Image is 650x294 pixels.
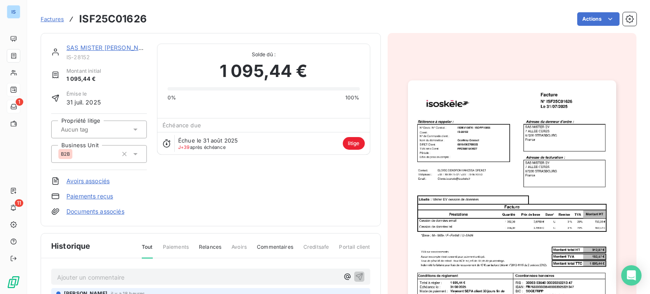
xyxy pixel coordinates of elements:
span: Portail client [339,243,370,258]
span: litige [343,137,365,150]
h3: ISF25C01626 [79,11,147,27]
span: Historique [51,240,91,252]
span: J+39 [178,144,190,150]
span: 0% [168,94,176,102]
span: Montant initial [66,67,101,75]
span: 1 095,44 € [66,75,101,83]
span: Factures [41,16,64,22]
a: Factures [41,15,64,23]
span: Émise le [66,90,101,98]
div: Open Intercom Messenger [621,265,642,286]
span: B2B [61,151,70,157]
span: 31 juil. 2025 [66,98,101,107]
span: Commentaires [257,243,293,258]
span: Paiements [163,243,189,258]
span: 1 095,44 € [220,58,308,84]
span: IS-28152 [66,54,147,60]
span: Creditsafe [303,243,329,258]
span: après échéance [178,145,226,150]
input: Aucun tag [60,126,111,133]
span: Avoirs [231,243,247,258]
a: Paiements reçus [66,192,113,201]
span: 1 [16,98,23,106]
img: Logo LeanPay [7,275,20,289]
a: SAS MISTER [PERSON_NAME] [66,44,154,51]
a: Documents associés [66,207,124,216]
span: 11 [15,199,23,207]
span: Relances [199,243,221,258]
span: Solde dû : [168,51,359,58]
div: IS [7,5,20,19]
span: Échéance due [162,122,201,129]
span: Tout [142,243,153,258]
a: Avoirs associés [66,177,110,185]
span: Échue le 31 août 2025 [178,137,238,144]
button: Actions [577,12,620,26]
span: 100% [345,94,360,102]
